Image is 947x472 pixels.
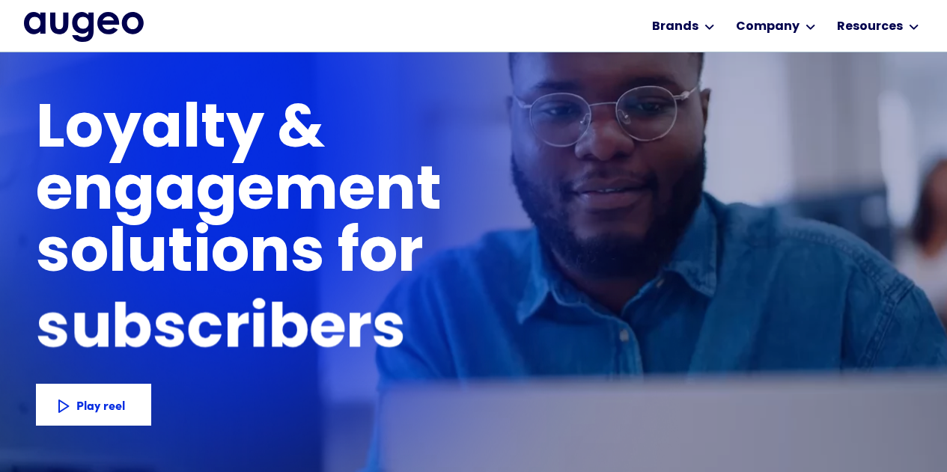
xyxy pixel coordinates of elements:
[24,12,144,43] a: home
[36,300,406,362] h1: subscribers
[837,18,903,36] div: Resources
[652,18,698,36] div: Brands
[736,18,800,36] div: Company
[36,100,683,286] h1: Loyalty & engagement solutions for
[36,384,151,426] a: Play reel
